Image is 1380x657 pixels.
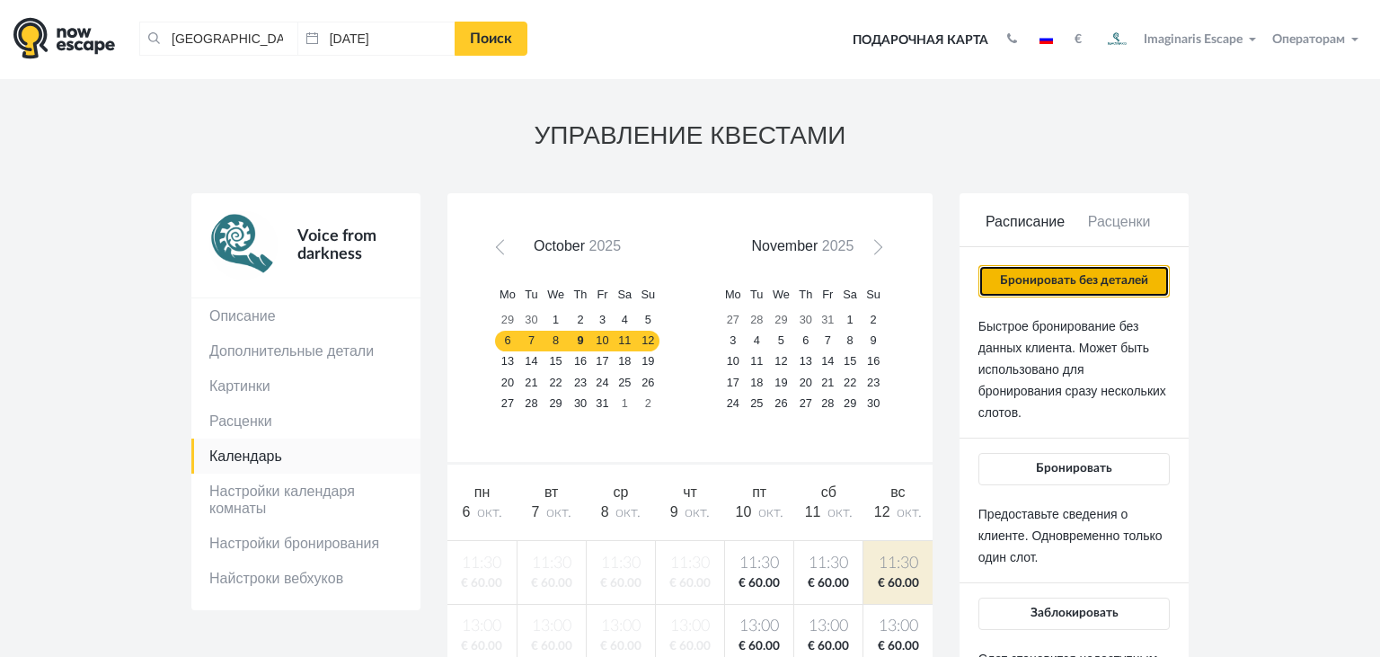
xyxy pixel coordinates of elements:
span: вс [890,484,905,500]
a: 16 [569,351,591,372]
a: 23 [862,372,885,393]
a: 28 [817,393,838,413]
a: 19 [636,351,659,372]
span: сб [821,484,836,500]
span: окт. [546,505,571,519]
a: 11 [613,331,636,351]
span: окт. [758,505,783,519]
a: 30 [569,393,591,413]
a: Prev [492,238,518,264]
a: 8 [543,331,570,351]
a: Найстроки вебхуков [191,561,420,596]
a: 17 [592,351,614,372]
a: 29 [838,393,862,413]
input: Дата [297,22,456,56]
span: € 60.00 [798,638,859,655]
span: 11:30 [798,553,859,575]
a: 5 [768,331,795,351]
span: € 60.00 [867,638,929,655]
a: 14 [520,351,543,372]
a: 20 [495,372,520,393]
button: Бронировать [978,453,1170,485]
span: € 60.00 [798,575,859,592]
a: 31 [817,310,838,331]
span: Friday [597,288,607,301]
a: 2 [862,310,885,331]
span: 2025 [822,238,854,253]
span: 2025 [588,238,621,253]
a: 27 [794,393,817,413]
span: 11 [805,504,821,519]
span: Monday [500,288,516,301]
a: 18 [746,372,768,393]
span: Thursday [799,288,812,301]
a: 24 [592,372,614,393]
span: Saturday [843,288,857,301]
a: 28 [520,393,543,413]
span: € 60.00 [729,638,790,655]
a: 12 [636,331,659,351]
a: 18 [613,351,636,372]
span: Next [868,244,882,258]
button: Imaginaris Escape [1095,22,1264,58]
a: 1 [613,393,636,413]
a: 15 [543,351,570,372]
span: Wednesday [773,288,790,301]
span: окт. [685,505,710,519]
a: Настройки календаря комнаты [191,474,420,526]
a: 16 [862,351,885,372]
a: 31 [592,393,614,413]
a: Дополнительные детали [191,333,420,368]
span: 8 [601,504,609,519]
span: 7 [532,504,540,519]
a: Настройки бронирования [191,526,420,561]
a: 30 [794,310,817,331]
a: 10 [592,331,614,351]
a: 27 [495,393,520,413]
button: Операторам [1268,31,1367,49]
a: 29 [495,310,520,331]
a: 15 [838,351,862,372]
a: 24 [721,393,746,413]
a: Расценки [191,404,420,439]
img: ru.jpg [1039,35,1053,44]
a: 7 [817,331,838,351]
a: 12 [768,351,795,372]
a: 6 [495,331,520,351]
a: Расценки [1072,212,1166,247]
a: 3 [592,310,614,331]
span: Sunday [641,288,656,301]
a: 23 [569,372,591,393]
a: 30 [862,393,885,413]
a: Подарочная карта [846,21,995,60]
a: Next [862,238,888,264]
a: 1 [543,310,570,331]
button: Бронировать без деталей [978,265,1170,297]
h3: УПРАВЛЕНИЕ КВЕСТАМИ [191,122,1189,150]
a: Поиск [455,22,527,56]
strong: € [1075,33,1082,46]
span: Sunday [866,288,880,301]
a: Картинки [191,368,420,404]
span: окт. [897,505,922,519]
span: окт. [477,505,502,519]
a: 13 [495,351,520,372]
span: € 60.00 [729,575,790,592]
a: 26 [636,372,659,393]
span: 13:00 [729,616,790,638]
a: 11 [746,351,768,372]
span: окт. [827,505,853,519]
span: Операторам [1272,33,1345,46]
button: € [1066,31,1091,49]
a: 21 [817,372,838,393]
a: 3 [721,331,746,351]
a: 10 [721,351,746,372]
img: logo [13,17,115,59]
span: Thursday [574,288,588,301]
span: 13:00 [798,616,859,638]
a: 20 [794,372,817,393]
a: 29 [543,393,570,413]
a: 22 [543,372,570,393]
p: Быстрое бронирование без данных клиента. Может быть использовано для бронирования сразу нескольки... [978,315,1170,423]
a: 27 [721,310,746,331]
